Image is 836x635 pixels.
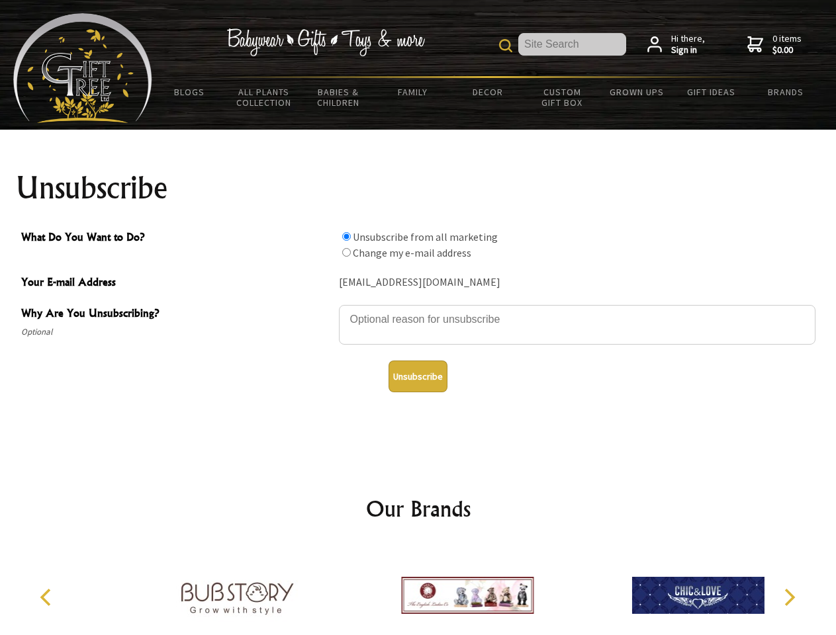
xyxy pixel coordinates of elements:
[33,583,62,612] button: Previous
[16,172,821,204] h1: Unsubscribe
[339,273,815,293] div: [EMAIL_ADDRESS][DOMAIN_NAME]
[13,13,152,123] img: Babyware - Gifts - Toys and more...
[774,583,804,612] button: Next
[671,33,705,56] span: Hi there,
[499,39,512,52] img: product search
[21,229,332,248] span: What Do You Want to Do?
[26,493,810,525] h2: Our Brands
[599,78,674,106] a: Grown Ups
[226,28,425,56] img: Babywear - Gifts - Toys & more
[301,78,376,116] a: Babies & Children
[647,33,705,56] a: Hi there,Sign in
[671,44,705,56] strong: Sign in
[21,305,332,324] span: Why Are You Unsubscribing?
[772,44,802,56] strong: $0.00
[342,232,351,241] input: What Do You Want to Do?
[749,78,823,106] a: Brands
[525,78,600,116] a: Custom Gift Box
[389,360,447,392] button: Unsubscribe
[450,78,525,106] a: Decor
[518,33,626,56] input: Site Search
[227,78,302,116] a: All Plants Collection
[747,33,802,56] a: 0 items$0.00
[772,32,802,56] span: 0 items
[342,248,351,257] input: What Do You Want to Do?
[21,274,332,293] span: Your E-mail Address
[339,305,815,345] textarea: Why Are You Unsubscribing?
[21,324,332,340] span: Optional
[674,78,749,106] a: Gift Ideas
[152,78,227,106] a: BLOGS
[353,230,498,243] label: Unsubscribe from all marketing
[376,78,451,106] a: Family
[353,246,471,259] label: Change my e-mail address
